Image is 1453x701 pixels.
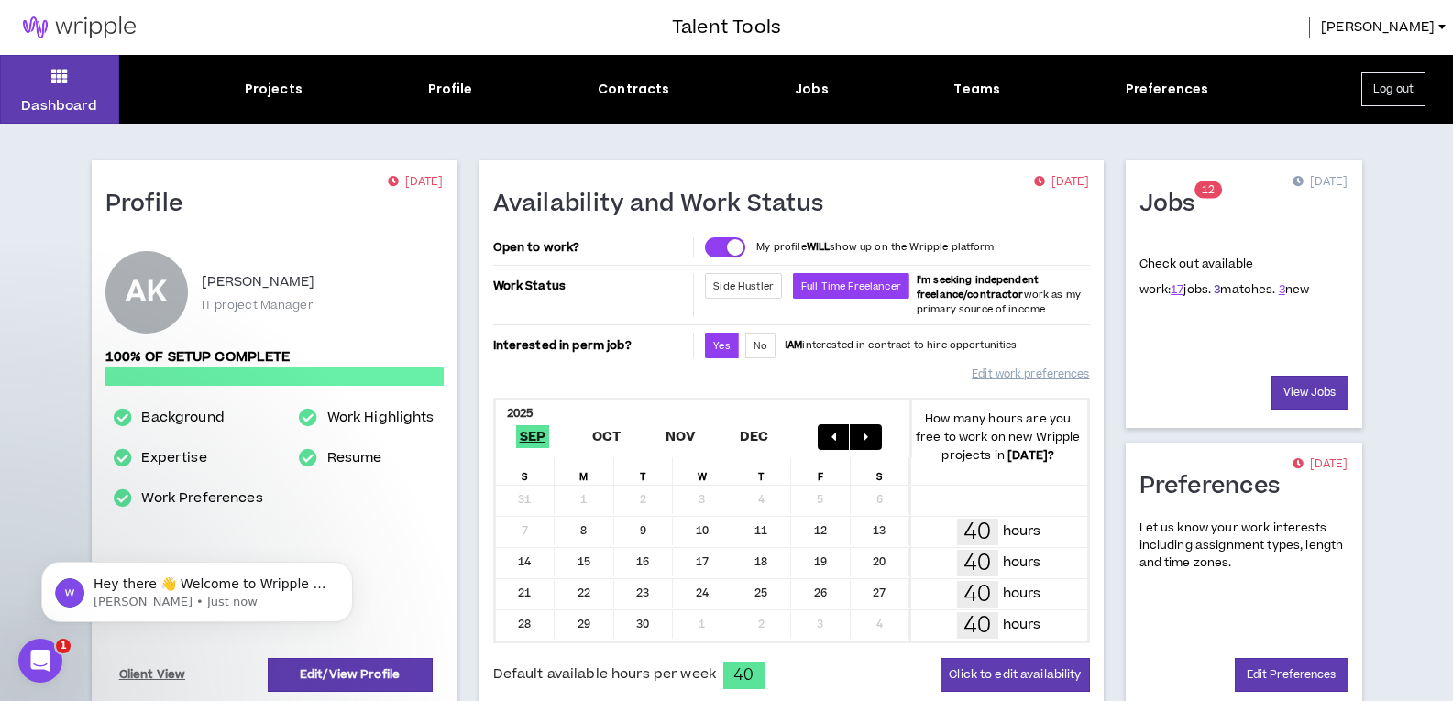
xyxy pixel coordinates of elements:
[105,190,197,219] h1: Profile
[105,347,444,367] p: 100% of setup complete
[614,457,674,485] div: T
[105,251,188,334] div: Arthur K.
[493,664,716,685] span: Default available hours per week
[202,297,314,313] p: IT project Manager
[1235,658,1348,692] a: Edit Preferences
[496,457,556,485] div: S
[428,80,473,99] div: Profile
[1139,472,1294,501] h1: Preferences
[493,333,690,358] p: Interested in perm job?
[1171,281,1211,298] span: jobs.
[1214,281,1220,298] a: 3
[141,407,224,429] a: Background
[1034,173,1089,192] p: [DATE]
[1279,281,1285,298] a: 3
[516,425,550,448] span: Sep
[851,457,910,485] div: S
[56,639,71,653] span: 1
[202,271,315,293] p: [PERSON_NAME]
[736,425,773,448] span: Dec
[1003,553,1041,573] p: hours
[756,240,994,255] p: My profile show up on the Wripple platform
[1293,455,1348,474] p: [DATE]
[21,96,97,115] p: Dashboard
[1126,80,1209,99] div: Preferences
[953,80,1000,99] div: Teams
[909,410,1087,465] p: How many hours are you free to work on new Wripple projects in
[141,487,262,509] a: Work Preferences
[972,358,1089,390] a: Edit work preferences
[917,273,1039,301] b: I'm seeking independent freelance/contractor
[673,457,732,485] div: W
[1003,584,1041,604] p: hours
[493,190,838,219] h1: Availability and Work Status
[327,407,435,429] a: Work Highlights
[1194,181,1222,199] sup: 12
[941,658,1089,692] button: Click to edit availability
[1293,173,1348,192] p: [DATE]
[268,658,433,692] a: Edit/View Profile
[662,425,699,448] span: Nov
[732,457,792,485] div: T
[795,80,829,99] div: Jobs
[1214,281,1275,298] span: matches.
[1139,190,1209,219] h1: Jobs
[1139,256,1310,298] p: Check out available work:
[754,339,767,353] span: No
[1279,281,1310,298] span: new
[507,405,534,422] b: 2025
[245,80,303,99] div: Projects
[791,457,851,485] div: F
[785,338,1018,353] p: I interested in contract to hire opportunities
[1003,521,1041,542] p: hours
[14,523,380,652] iframe: Intercom notifications message
[493,273,690,299] p: Work Status
[713,279,774,293] span: Side Hustler
[1208,182,1215,198] span: 2
[1271,376,1348,410] a: View Jobs
[598,80,669,99] div: Contracts
[1003,615,1041,635] p: hours
[388,173,443,192] p: [DATE]
[787,338,802,352] strong: AM
[1321,17,1435,38] span: [PERSON_NAME]
[1202,182,1208,198] span: 1
[807,240,831,254] strong: WILL
[116,659,189,691] a: Client View
[1361,72,1425,106] button: Log out
[589,425,625,448] span: Oct
[493,240,690,255] p: Open to work?
[327,447,382,469] a: Resume
[555,457,614,485] div: M
[1139,520,1348,573] p: Let us know your work interests including assignment types, length and time zones.
[18,639,62,683] iframe: Intercom live chat
[1171,281,1183,298] a: 17
[672,14,781,41] h3: Talent Tools
[141,447,206,469] a: Expertise
[713,339,730,353] span: Yes
[1007,447,1054,464] b: [DATE] ?
[126,279,166,306] div: AK
[917,273,1081,316] span: work as my primary source of income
